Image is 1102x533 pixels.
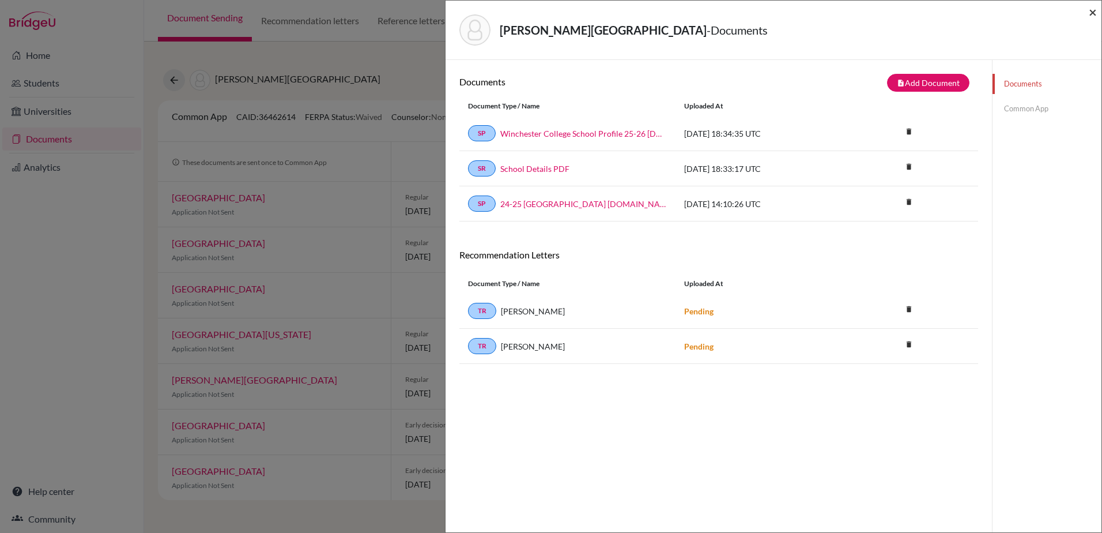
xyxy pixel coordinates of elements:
a: TR [468,303,496,319]
strong: Pending [684,341,714,351]
a: TR [468,338,496,354]
span: [PERSON_NAME] [501,305,565,317]
a: SP [468,125,496,141]
a: SR [468,160,496,177]
a: delete [900,337,918,353]
h6: Recommendation Letters [459,249,978,260]
i: note_add [897,79,905,87]
i: delete [900,158,918,175]
div: [DATE] 18:34:35 UTC [675,127,848,140]
a: Documents [992,74,1101,94]
button: note_addAdd Document [887,74,969,92]
strong: [PERSON_NAME][GEOGRAPHIC_DATA] [500,23,707,37]
a: 24-25 [GEOGRAPHIC_DATA] [DOMAIN_NAME]_wide [500,198,667,210]
span: [PERSON_NAME] [501,340,565,352]
i: delete [900,301,918,318]
a: delete [900,160,918,175]
span: × [1089,3,1097,20]
a: delete [900,125,918,140]
a: School Details PDF [500,163,569,175]
a: delete [900,302,918,318]
a: Winchester College School Profile 25-26 [DOMAIN_NAME]_wide [500,127,667,140]
div: [DATE] 18:33:17 UTC [675,163,848,175]
h6: Documents [459,76,719,87]
a: delete [900,195,918,211]
strong: Pending [684,306,714,316]
i: delete [900,193,918,211]
button: Close [1089,5,1097,19]
a: Common App [992,99,1101,119]
div: Uploaded at [675,279,848,289]
span: - Documents [707,23,768,37]
a: SP [468,196,496,212]
div: Uploaded at [675,101,848,111]
div: [DATE] 14:10:26 UTC [675,198,848,210]
i: delete [900,123,918,140]
div: Document Type / Name [459,279,675,289]
i: delete [900,336,918,353]
div: Document Type / Name [459,101,675,111]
